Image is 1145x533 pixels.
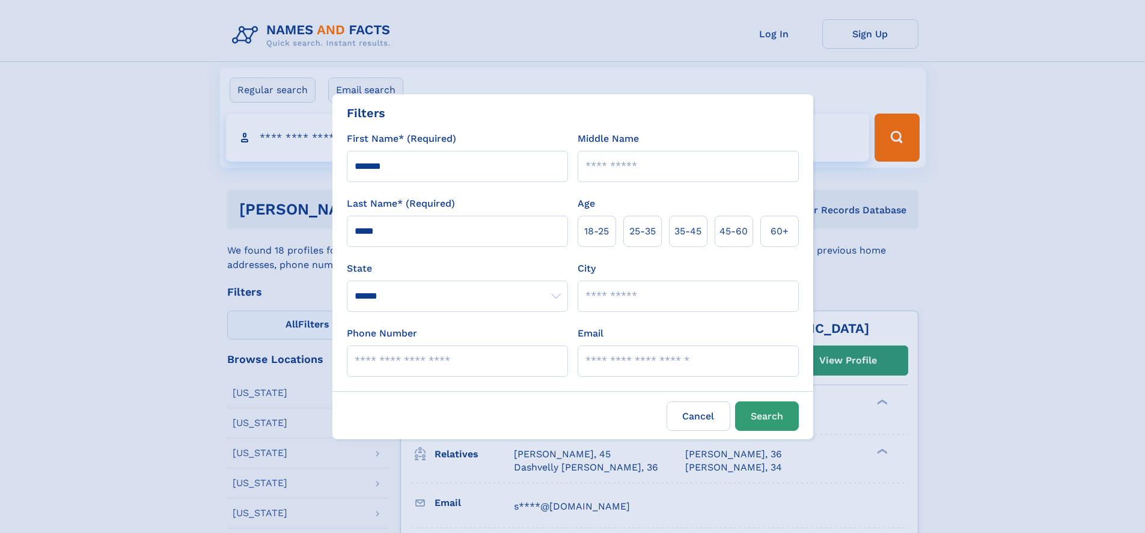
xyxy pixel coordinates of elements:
button: Search [735,401,799,431]
label: City [578,261,596,276]
label: Cancel [667,401,730,431]
span: 45‑60 [719,224,748,239]
label: State [347,261,568,276]
label: First Name* (Required) [347,132,456,146]
label: Email [578,326,603,341]
div: Filters [347,104,385,122]
label: Phone Number [347,326,417,341]
label: Middle Name [578,132,639,146]
span: 60+ [771,224,789,239]
label: Last Name* (Required) [347,196,455,211]
span: 35‑45 [674,224,701,239]
span: 18‑25 [584,224,609,239]
span: 25‑35 [629,224,656,239]
label: Age [578,196,595,211]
